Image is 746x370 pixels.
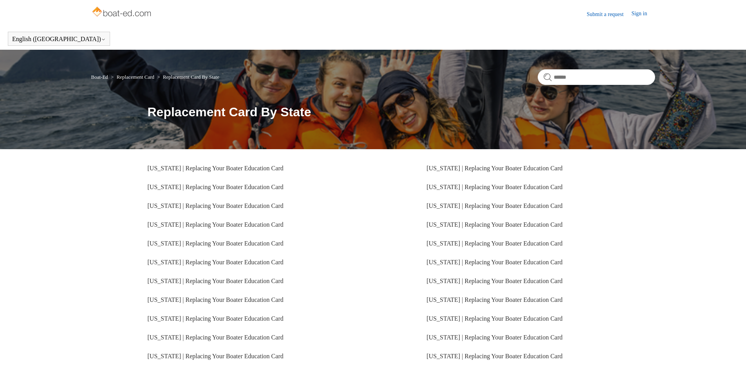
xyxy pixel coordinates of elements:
[426,315,562,322] a: [US_STATE] | Replacing Your Boater Education Card
[148,296,284,303] a: [US_STATE] | Replacing Your Boater Education Card
[148,202,284,209] a: [US_STATE] | Replacing Your Boater Education Card
[148,165,284,171] a: [US_STATE] | Replacing Your Boater Education Card
[148,103,655,121] h1: Replacement Card By State
[631,9,655,19] a: Sign in
[148,278,284,284] a: [US_STATE] | Replacing Your Boater Education Card
[426,165,562,171] a: [US_STATE] | Replacing Your Boater Education Card
[109,74,155,80] li: Replacement Card
[12,36,106,43] button: English ([GEOGRAPHIC_DATA])
[426,240,562,247] a: [US_STATE] | Replacing Your Boater Education Card
[426,296,562,303] a: [US_STATE] | Replacing Your Boater Education Card
[91,5,154,20] img: Boat-Ed Help Center home page
[148,184,284,190] a: [US_STATE] | Replacing Your Boater Education Card
[148,315,284,322] a: [US_STATE] | Replacing Your Boater Education Card
[148,353,284,359] a: [US_STATE] | Replacing Your Boater Education Card
[117,74,154,80] a: Replacement Card
[426,259,562,265] a: [US_STATE] | Replacing Your Boater Education Card
[148,334,284,341] a: [US_STATE] | Replacing Your Boater Education Card
[148,240,284,247] a: [US_STATE] | Replacing Your Boater Education Card
[426,202,562,209] a: [US_STATE] | Replacing Your Boater Education Card
[587,10,631,18] a: Submit a request
[91,74,108,80] a: Boat-Ed
[163,74,219,80] a: Replacement Card By State
[91,74,110,80] li: Boat-Ed
[155,74,219,80] li: Replacement Card By State
[426,334,562,341] a: [US_STATE] | Replacing Your Boater Education Card
[538,69,655,85] input: Search
[148,259,284,265] a: [US_STATE] | Replacing Your Boater Education Card
[426,353,562,359] a: [US_STATE] | Replacing Your Boater Education Card
[426,184,562,190] a: [US_STATE] | Replacing Your Boater Education Card
[148,221,284,228] a: [US_STATE] | Replacing Your Boater Education Card
[426,221,562,228] a: [US_STATE] | Replacing Your Boater Education Card
[426,278,562,284] a: [US_STATE] | Replacing Your Boater Education Card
